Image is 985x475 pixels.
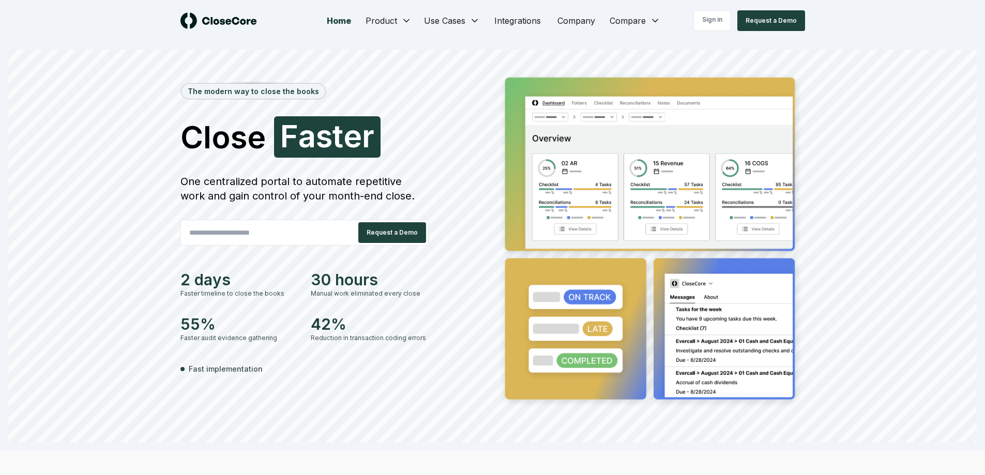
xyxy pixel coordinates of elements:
img: logo [180,12,257,29]
span: t [332,120,343,151]
button: Request a Demo [358,222,426,243]
a: Home [319,10,359,31]
span: Close [180,121,266,152]
button: Use Cases [418,10,486,31]
button: Request a Demo [737,10,805,31]
img: Jumbotron [497,70,805,410]
div: The modern way to close the books [181,84,325,99]
span: a [298,120,316,151]
span: s [316,120,332,151]
span: e [343,120,362,151]
div: Faster timeline to close the books [180,289,298,298]
span: Use Cases [424,14,465,27]
span: Fast implementation [189,363,263,374]
div: 2 days [180,270,298,289]
div: 55% [180,315,298,333]
a: Integrations [486,10,549,31]
span: Product [366,14,397,27]
button: Compare [603,10,666,31]
span: F [280,120,298,151]
div: Manual work eliminated every close [311,289,429,298]
div: 30 hours [311,270,429,289]
div: Faster audit evidence gathering [180,333,298,343]
div: One centralized portal to automate repetitive work and gain control of your month-end close. [180,174,429,203]
a: Company [549,10,603,31]
a: Sign in [693,10,731,31]
span: Compare [610,14,646,27]
span: r [362,120,374,151]
div: Reduction in transaction coding errors [311,333,429,343]
button: Product [359,10,418,31]
div: 42% [311,315,429,333]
